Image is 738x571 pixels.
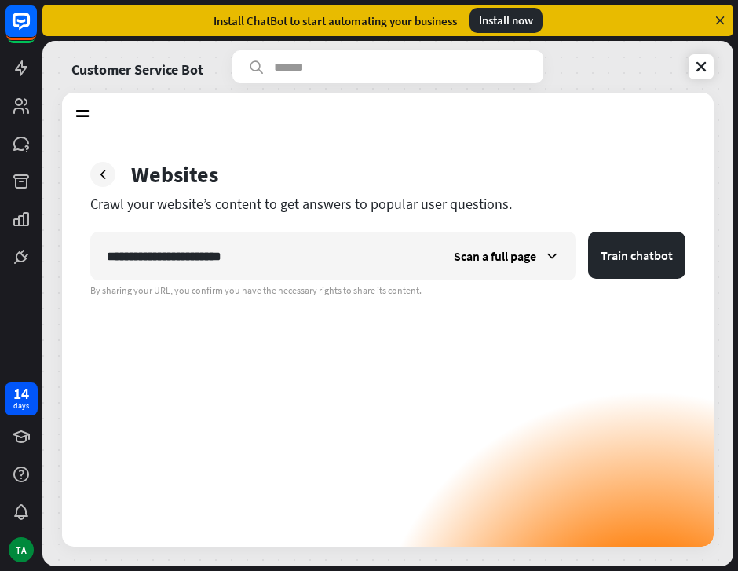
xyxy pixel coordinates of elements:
div: Install now [469,8,543,33]
div: Crawl your website’s content to get answers to popular user questions. [90,195,685,213]
div: By sharing your URL, you confirm you have the necessary rights to share its content. [90,284,685,297]
span: Scan a full page [454,248,536,264]
div: Websites [131,160,218,189]
button: Open LiveChat chat widget [13,6,60,53]
div: 14 [13,386,29,401]
button: Train chatbot [588,232,685,279]
div: days [13,401,29,412]
div: Install ChatBot to start automating your business [214,13,457,28]
a: 14 days [5,382,38,415]
a: Customer Service Bot [71,50,203,83]
div: TA [9,537,34,562]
